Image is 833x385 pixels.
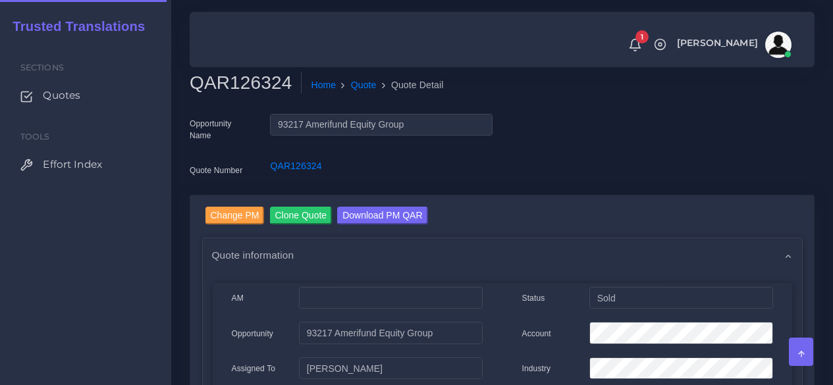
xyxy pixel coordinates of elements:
input: Change PM [205,207,265,224]
input: pm [299,357,482,380]
div: Quote information [203,238,802,272]
a: Quote [351,78,377,92]
a: [PERSON_NAME]avatar [670,32,796,58]
h2: Trusted Translations [3,18,145,34]
label: Account [522,328,551,340]
span: Tools [20,132,50,141]
label: Opportunity [232,328,274,340]
a: Home [311,78,336,92]
span: Effort Index [43,157,102,172]
label: Assigned To [232,363,276,374]
a: Trusted Translations [3,16,145,38]
img: avatar [765,32,792,58]
a: Effort Index [10,151,161,178]
li: Quote Detail [377,78,444,92]
label: Industry [522,363,551,374]
span: Quote information [212,247,294,263]
span: [PERSON_NAME] [677,38,758,47]
label: Quote Number [190,165,242,176]
span: 1 [635,30,649,43]
span: Sections [20,63,64,72]
label: Opportunity Name [190,118,250,141]
span: Quotes [43,88,80,103]
h2: QAR126324 [190,72,302,94]
label: AM [232,292,244,304]
label: Status [522,292,545,304]
input: Download PM QAR [337,207,427,224]
a: 1 [624,38,647,52]
input: Clone Quote [270,207,333,224]
a: Quotes [10,82,161,109]
a: QAR126324 [270,161,321,171]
